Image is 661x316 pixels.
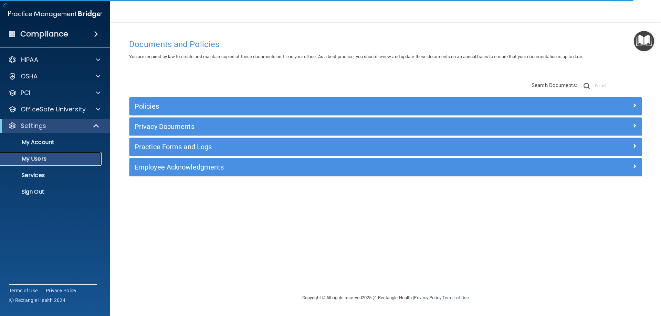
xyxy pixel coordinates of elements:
[20,29,68,39] h4: Compliance
[4,139,98,146] p: My Account
[135,163,508,171] h5: Employee Acknowledgments
[135,101,637,112] a: Policies
[634,31,654,51] button: Open Resource Center
[135,123,508,130] h5: Privacy Documents
[8,122,100,130] a: Settings
[135,121,637,132] a: Privacy Documents
[8,56,100,64] a: HIPAA
[8,105,100,113] a: OfficeSafe University
[442,295,469,300] a: Terms of Use
[21,56,38,64] p: HIPAA
[595,81,642,91] input: Search
[135,141,637,152] a: Practice Forms and Logs
[8,89,100,97] a: PCI
[129,54,583,59] span: You are required by law to create and maintain copies of these documents on file in your office. ...
[46,287,77,294] a: Privacy Policy
[129,40,642,49] h4: Documents and Policies
[135,162,637,173] a: Employee Acknowledgments
[135,102,508,110] h5: Policies
[542,267,653,295] iframe: Drift Widget Chat Controller
[4,172,98,179] p: Services
[260,287,511,309] div: Copyright © All rights reserved 2025 @ Rectangle Health | |
[135,143,508,151] h5: Practice Forms and Logs
[4,155,98,162] p: My Users
[4,188,98,195] p: Sign Out
[532,82,577,88] span: Search Documents:
[21,89,30,97] p: PCI
[414,295,441,300] a: Privacy Policy
[21,72,38,80] p: OSHA
[9,287,38,294] a: Terms of Use
[21,122,46,130] p: Settings
[584,83,590,89] img: ic-search.3b580494.png
[9,297,65,304] span: Ⓒ Rectangle Health 2024
[8,7,102,21] img: PMB logo
[8,72,100,80] a: OSHA
[21,105,86,113] p: OfficeSafe University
